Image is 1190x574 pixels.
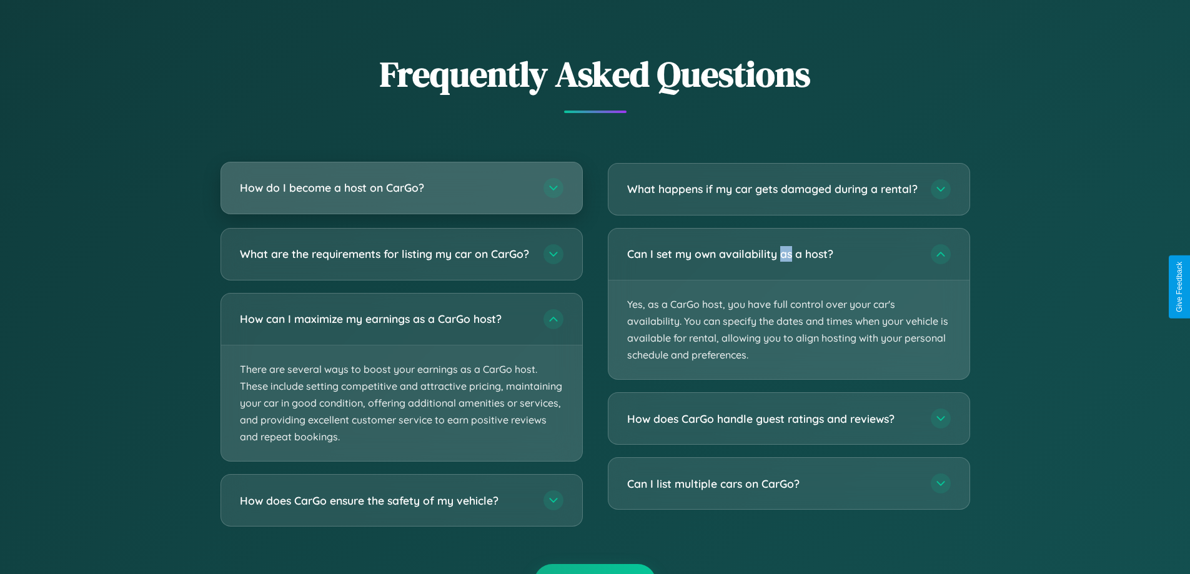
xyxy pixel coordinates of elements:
[627,476,918,492] h3: Can I list multiple cars on CarGo?
[1175,262,1184,312] div: Give Feedback
[221,50,970,98] h2: Frequently Asked Questions
[240,246,531,262] h3: What are the requirements for listing my car on CarGo?
[240,493,531,508] h3: How does CarGo ensure the safety of my vehicle?
[240,311,531,327] h3: How can I maximize my earnings as a CarGo host?
[608,280,969,380] p: Yes, as a CarGo host, you have full control over your car's availability. You can specify the dat...
[627,246,918,262] h3: Can I set my own availability as a host?
[221,345,582,462] p: There are several ways to boost your earnings as a CarGo host. These include setting competitive ...
[627,181,918,197] h3: What happens if my car gets damaged during a rental?
[627,411,918,427] h3: How does CarGo handle guest ratings and reviews?
[240,180,531,195] h3: How do I become a host on CarGo?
